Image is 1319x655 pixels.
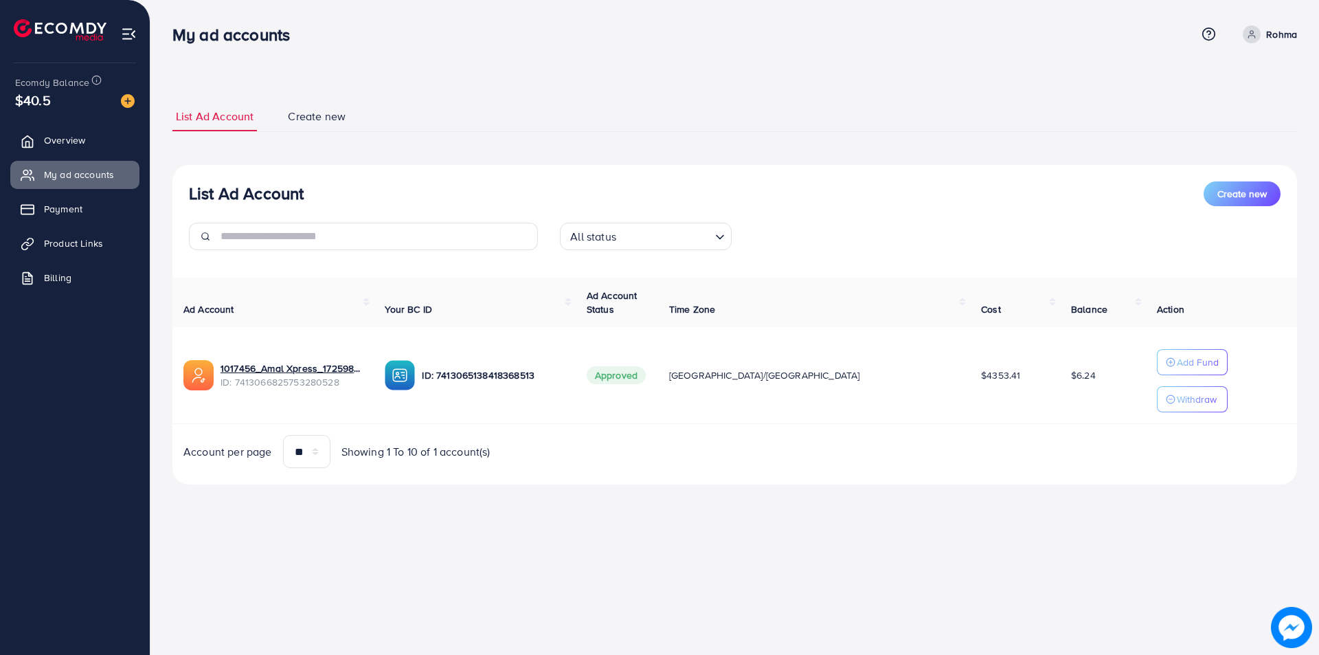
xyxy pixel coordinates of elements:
span: ID: 7413066825753280528 [221,375,363,389]
a: My ad accounts [10,161,139,188]
button: Create new [1204,181,1281,206]
a: 1017456_Amal Xpress_1725989134924 [221,362,363,375]
span: Cost [981,302,1001,316]
a: Overview [10,126,139,154]
span: List Ad Account [176,109,253,124]
p: Rohma [1266,26,1297,43]
span: Product Links [44,236,103,250]
span: Ecomdy Balance [15,76,89,89]
span: Time Zone [669,302,715,316]
span: Showing 1 To 10 of 1 account(s) [341,444,491,460]
a: Product Links [10,230,139,257]
span: Payment [44,202,82,216]
button: Add Fund [1157,349,1228,375]
span: [GEOGRAPHIC_DATA]/[GEOGRAPHIC_DATA] [669,368,860,382]
span: Action [1157,302,1184,316]
span: Create new [288,109,346,124]
p: Withdraw [1177,391,1217,408]
span: Account per page [183,444,272,460]
span: Billing [44,271,71,285]
span: Overview [44,133,85,147]
p: ID: 7413065138418368513 [422,367,564,384]
a: Payment [10,195,139,223]
span: All status [567,227,619,247]
div: <span class='underline'>1017456_Amal Xpress_1725989134924</span></br>7413066825753280528 [221,362,363,390]
img: logo [14,19,106,41]
span: Ad Account [183,302,234,316]
span: $4353.41 [981,368,1020,382]
h3: List Ad Account [189,184,304,203]
span: $6.24 [1071,368,1096,382]
img: ic-ads-acc.e4c84228.svg [183,360,214,390]
span: Approved [587,366,646,384]
a: Billing [10,264,139,291]
span: Create new [1217,187,1267,201]
span: My ad accounts [44,168,114,181]
span: Ad Account Status [587,289,638,316]
div: Search for option [560,223,732,250]
h3: My ad accounts [172,25,301,45]
img: image [121,94,135,108]
img: ic-ba-acc.ded83a64.svg [385,360,415,390]
p: Add Fund [1177,354,1219,370]
a: Rohma [1237,25,1297,43]
span: $40.5 [15,90,51,110]
input: Search for option [620,224,710,247]
button: Withdraw [1157,386,1228,412]
img: image [1271,607,1312,648]
span: Your BC ID [385,302,432,316]
img: menu [121,26,137,42]
span: Balance [1071,302,1107,316]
